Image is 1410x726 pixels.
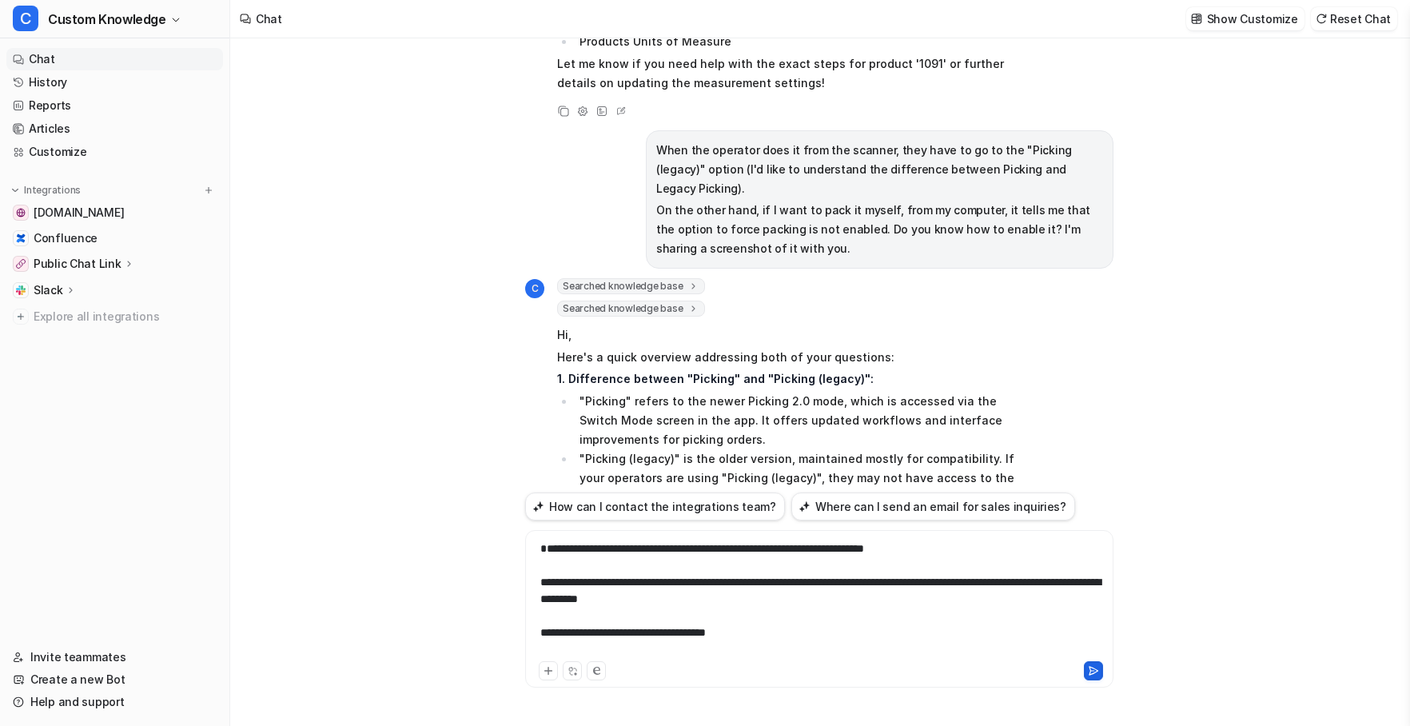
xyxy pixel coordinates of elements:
[16,285,26,295] img: Slack
[16,208,26,217] img: help.cartoncloud.com
[6,305,223,328] a: Explore all integrations
[656,141,1103,198] p: When the operator does it from the scanner, they have to go to the "Picking (legacy)" option (I'd...
[13,309,29,325] img: explore all integrations
[557,301,705,317] span: Searched knowledge base
[1186,7,1304,30] button: Show Customize
[13,6,38,31] span: C
[6,141,223,163] a: Customize
[6,71,223,94] a: History
[575,32,1025,51] li: Products Units of Measure
[6,118,223,140] a: Articles
[1207,10,1298,27] p: Show Customize
[6,227,223,249] a: ConfluenceConfluence
[34,205,124,221] span: [DOMAIN_NAME]
[6,201,223,224] a: help.cartoncloud.com[DOMAIN_NAME]
[557,325,1025,345] p: Hi,
[6,668,223,691] a: Create a new Bot
[16,259,26,269] img: Public Chat Link
[34,256,121,272] p: Public Chat Link
[575,392,1025,449] li: "Picking" refers to the newer Picking 2.0 mode, which is accessed via the Switch Mode screen in t...
[34,230,98,246] span: Confluence
[10,185,21,196] img: expand menu
[557,278,705,294] span: Searched knowledge base
[6,48,223,70] a: Chat
[256,10,282,27] div: Chat
[24,184,81,197] p: Integrations
[34,304,217,329] span: Explore all integrations
[6,691,223,713] a: Help and support
[6,646,223,668] a: Invite teammates
[48,8,166,30] span: Custom Knowledge
[34,282,63,298] p: Slack
[575,449,1025,526] li: "Picking (legacy)" is the older version, maintained mostly for compatibility. If your operators a...
[1316,13,1327,25] img: reset
[525,279,544,298] span: C
[656,201,1103,258] p: On the other hand, if I want to pack it myself, from my computer, it tells me that the option to ...
[6,94,223,117] a: Reports
[525,493,785,521] button: How can I contact the integrations team?
[1311,7,1397,30] button: Reset Chat
[791,493,1075,521] button: Where can I send an email for sales inquiries?
[16,233,26,243] img: Confluence
[557,372,874,385] strong: 1. Difference between "Picking" and "Picking (legacy)":
[6,182,86,198] button: Integrations
[557,54,1025,93] p: Let me know if you need help with the exact steps for product '1091' or further details on updati...
[1191,13,1202,25] img: customize
[203,185,214,196] img: menu_add.svg
[557,348,1025,367] p: Here's a quick overview addressing both of your questions:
